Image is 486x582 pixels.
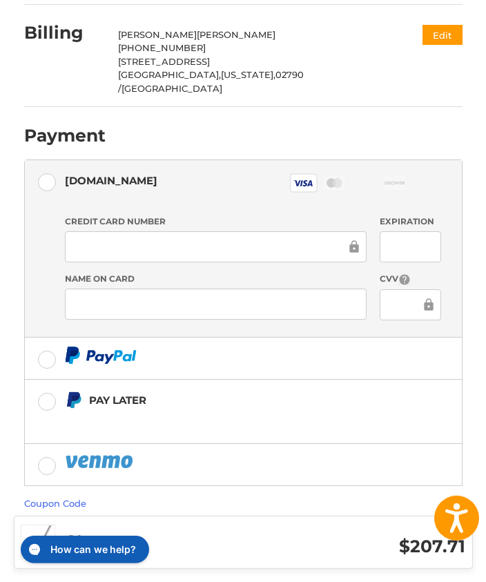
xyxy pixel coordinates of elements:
[118,29,197,40] span: [PERSON_NAME]
[65,391,82,409] img: Pay Later icon
[221,69,275,80] span: [US_STATE],
[422,25,463,45] button: Edit
[118,56,210,67] span: [STREET_ADDRESS]
[118,69,304,94] span: 02790 /
[380,215,441,228] label: Expiration
[21,525,55,559] img: Evnroll ER2CS Center Shaft Mid Blade Putter
[267,536,465,557] h3: $207.71
[118,69,221,80] span: [GEOGRAPHIC_DATA],
[89,389,353,411] div: Pay Later
[372,545,486,582] iframe: Google Customer Reviews
[65,453,135,470] img: PayPal icon
[118,42,206,53] span: [PHONE_NUMBER]
[65,347,137,364] img: PayPal icon
[69,532,267,548] h3: 1 Item
[24,498,86,509] a: Coupon Code
[65,215,367,228] label: Credit Card Number
[380,273,441,286] label: CVV
[24,125,106,146] h2: Payment
[65,169,157,192] div: [DOMAIN_NAME]
[65,273,367,285] label: Name on Card
[14,531,153,568] iframe: Gorgias live chat messenger
[24,22,105,43] h2: Billing
[197,29,275,40] span: [PERSON_NAME]
[121,83,222,94] span: [GEOGRAPHIC_DATA]
[65,414,353,427] iframe: PayPal Message 1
